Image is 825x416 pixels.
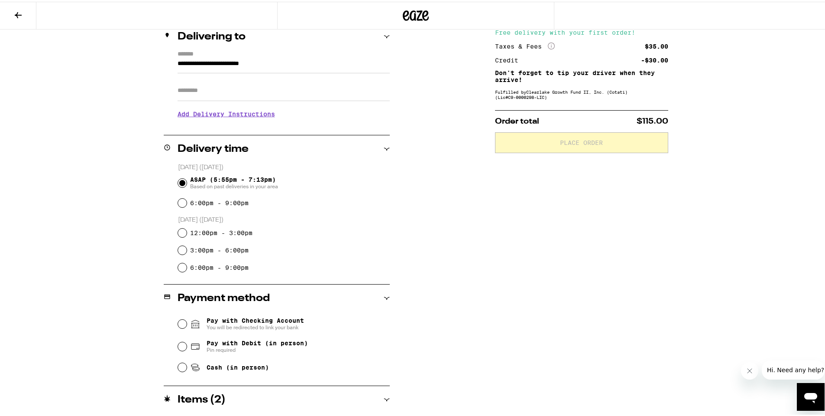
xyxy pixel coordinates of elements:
h2: Delivery time [178,142,249,153]
span: Pay with Checking Account [207,315,304,329]
div: $35.00 [645,42,668,48]
label: 3:00pm - 6:00pm [190,245,249,252]
h2: Items ( 2 ) [178,393,226,403]
span: Place Order [560,138,603,144]
span: Pay with Debit (in person) [207,338,308,345]
p: [DATE] ([DATE]) [178,162,390,170]
div: Taxes & Fees [495,41,555,49]
h2: Delivering to [178,30,246,40]
div: -$30.00 [641,56,668,62]
h2: Payment method [178,292,270,302]
div: Credit [495,56,524,62]
div: Free delivery with your first order! [495,28,668,34]
span: Order total [495,116,539,124]
span: You will be redirected to link your bank [207,322,304,329]
label: 12:00pm - 3:00pm [190,228,252,235]
div: Fulfilled by Clearlake Growth Fund II, Inc. (Cotati) (Lic# C9-0000298-LIC ) [495,88,668,98]
span: $115.00 [637,116,668,124]
span: ASAP (5:55pm - 7:13pm) [190,174,278,188]
h3: Add Delivery Instructions [178,102,390,122]
span: Pin required [207,345,308,352]
label: 6:00pm - 9:00pm [190,198,249,205]
span: Cash (in person) [207,362,269,369]
button: Place Order [495,131,668,151]
p: We'll contact you at [PHONE_NUMBER] when we arrive [178,122,390,129]
p: Don't forget to tip your driver when they arrive! [495,68,668,82]
span: Based on past deliveries in your area [190,181,278,188]
iframe: Message from company [762,359,825,378]
iframe: Close message [741,360,758,378]
p: [DATE] ([DATE]) [178,214,390,223]
label: 6:00pm - 9:00pm [190,262,249,269]
iframe: Button to launch messaging window [797,381,825,409]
